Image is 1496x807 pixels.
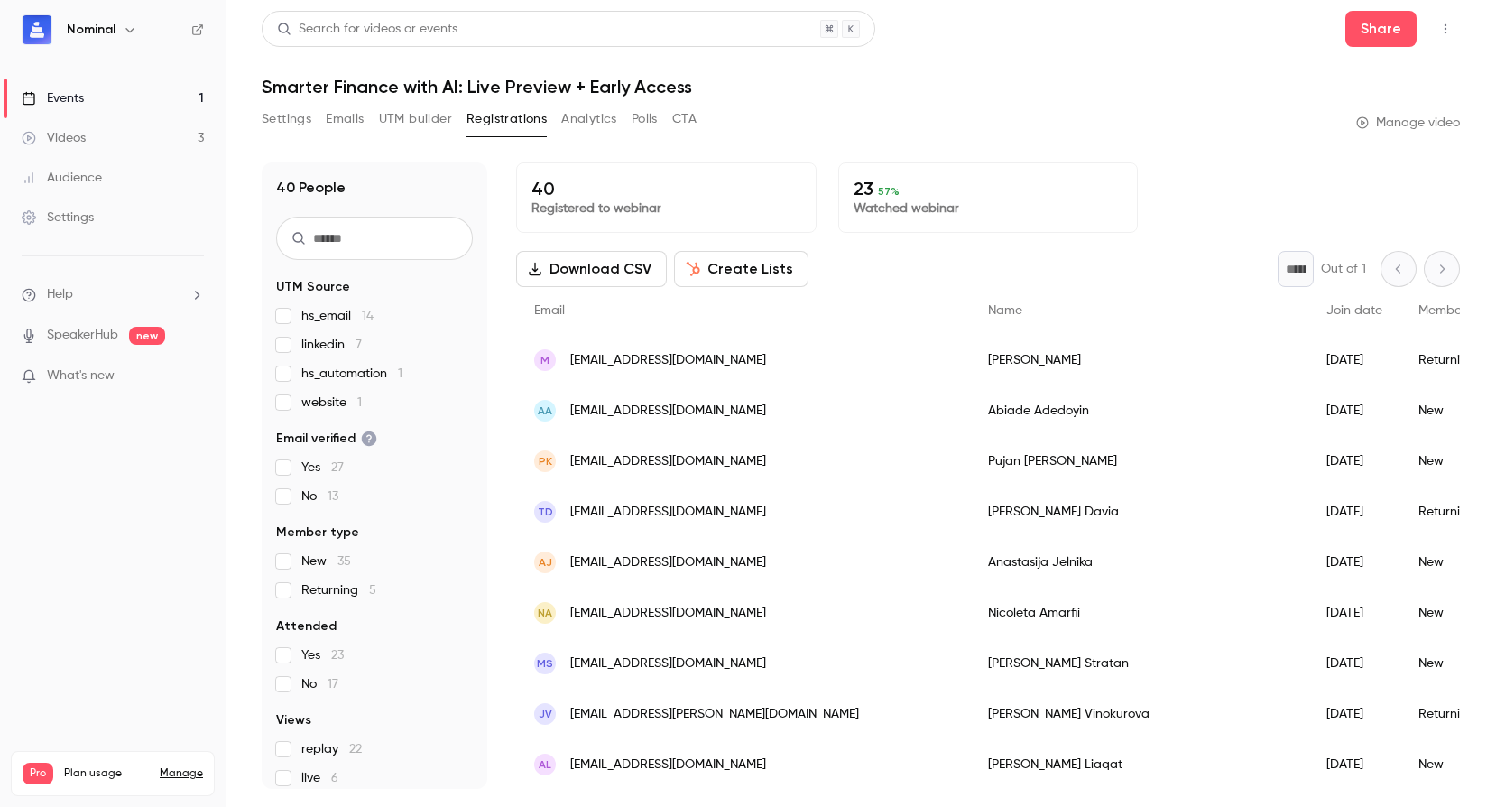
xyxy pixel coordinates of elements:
[561,105,617,134] button: Analytics
[301,394,362,412] span: website
[1308,689,1400,739] div: [DATE]
[301,675,338,693] span: No
[301,769,338,787] span: live
[854,199,1123,218] p: Watched webinar
[466,105,547,134] button: Registrations
[534,304,565,317] span: Email
[570,553,766,572] span: [EMAIL_ADDRESS][DOMAIN_NAME]
[262,105,311,134] button: Settings
[538,605,552,621] span: NA
[1326,304,1382,317] span: Join date
[276,278,350,296] span: UTM Source
[331,772,338,784] span: 6
[1308,537,1400,588] div: [DATE]
[160,766,203,781] a: Manage
[47,326,118,345] a: SpeakerHub
[970,385,1308,436] div: Abiade Adedoyin
[570,503,766,522] span: [EMAIL_ADDRESS][DOMAIN_NAME]
[64,766,149,781] span: Plan usage
[538,403,552,419] span: AA
[277,20,457,39] div: Search for videos or events
[570,756,766,775] span: [EMAIL_ADDRESS][DOMAIN_NAME]
[301,336,362,354] span: linkedin
[276,711,311,729] span: Views
[531,178,801,199] p: 40
[331,649,344,662] span: 23
[276,430,377,448] span: Email verified
[1308,335,1400,385] div: [DATE]
[672,105,697,134] button: CTA
[182,368,204,385] iframe: Noticeable Trigger
[301,459,344,477] span: Yes
[47,366,115,385] span: What's new
[301,487,338,506] span: No
[988,304,1022,317] span: Name
[398,367,402,380] span: 1
[301,552,351,570] span: New
[47,285,73,304] span: Help
[129,327,165,345] span: new
[23,15,51,44] img: Nominal
[1308,436,1400,487] div: [DATE]
[632,105,658,134] button: Polls
[1356,114,1460,132] a: Manage video
[276,177,346,199] h1: 40 People
[369,584,376,597] span: 5
[1308,487,1400,537] div: [DATE]
[539,706,552,722] span: JV
[970,739,1308,790] div: [PERSON_NAME] Liaqat
[331,461,344,474] span: 27
[22,129,86,147] div: Videos
[539,453,552,469] span: PK
[538,504,553,520] span: TD
[970,638,1308,689] div: [PERSON_NAME] Stratan
[878,185,900,198] span: 57 %
[326,105,364,134] button: Emails
[570,452,766,471] span: [EMAIL_ADDRESS][DOMAIN_NAME]
[301,740,362,758] span: replay
[854,178,1123,199] p: 23
[570,402,766,421] span: [EMAIL_ADDRESS][DOMAIN_NAME]
[537,655,553,672] span: MS
[516,251,667,287] button: Download CSV
[1308,739,1400,790] div: [DATE]
[970,537,1308,588] div: Anastasija Jelnika
[22,169,102,187] div: Audience
[337,555,351,568] span: 35
[328,678,338,691] span: 17
[570,351,766,370] span: [EMAIL_ADDRESS][DOMAIN_NAME]
[1308,638,1400,689] div: [DATE]
[970,335,1308,385] div: [PERSON_NAME]
[22,89,84,107] div: Events
[674,251,808,287] button: Create Lists
[276,617,337,635] span: Attended
[970,487,1308,537] div: [PERSON_NAME] Davia
[970,436,1308,487] div: Pujan [PERSON_NAME]
[276,524,359,542] span: Member type
[328,490,338,503] span: 13
[540,352,549,368] span: M
[22,209,94,227] div: Settings
[1321,260,1366,278] p: Out of 1
[262,76,1460,97] h1: Smarter Finance with AI: Live Preview + Early Access
[539,554,552,570] span: AJ
[301,307,374,325] span: hs_email
[356,339,362,351] span: 7
[570,604,766,623] span: [EMAIL_ADDRESS][DOMAIN_NAME]
[357,396,362,409] span: 1
[67,21,115,39] h6: Nominal
[23,763,53,784] span: Pro
[570,654,766,673] span: [EMAIL_ADDRESS][DOMAIN_NAME]
[362,310,374,322] span: 14
[970,588,1308,638] div: Nicoleta Amarfii
[539,756,551,773] span: AL
[531,199,801,218] p: Registered to webinar
[1345,11,1417,47] button: Share
[379,105,452,134] button: UTM builder
[570,705,859,724] span: [EMAIL_ADDRESS][PERSON_NAME][DOMAIN_NAME]
[301,581,376,599] span: Returning
[970,689,1308,739] div: [PERSON_NAME] Vinokurova
[1308,588,1400,638] div: [DATE]
[1418,304,1496,317] span: Member type
[301,365,402,383] span: hs_automation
